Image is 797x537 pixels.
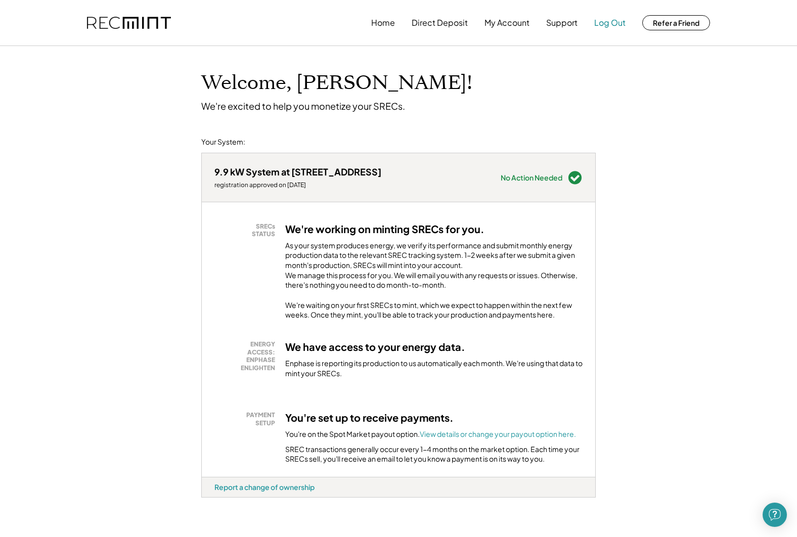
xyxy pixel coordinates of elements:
[87,17,171,29] img: recmint-logotype%403x.png
[420,429,576,438] a: View details or change your payout option here.
[546,13,578,33] button: Support
[219,411,275,427] div: PAYMENT SETUP
[285,411,454,424] h3: You're set up to receive payments.
[201,71,472,95] h1: Welcome, [PERSON_NAME]!
[214,181,381,189] div: registration approved on [DATE]
[594,13,626,33] button: Log Out
[219,222,275,238] div: SRECs STATUS
[285,340,465,353] h3: We have access to your energy data.
[285,241,583,295] div: As your system produces energy, we verify its performance and submit monthly energy production da...
[285,359,583,378] div: Enphase is reporting its production to us automatically each month. We're using that data to mint...
[412,13,468,33] button: Direct Deposit
[285,429,576,439] div: You're on the Spot Market payout option.
[201,498,238,502] div: aqkwysde - VA Distributed
[642,15,710,30] button: Refer a Friend
[501,174,562,181] div: No Action Needed
[285,300,583,320] div: We're waiting on your first SRECs to mint, which we expect to happen within the next few weeks. O...
[201,137,245,147] div: Your System:
[214,166,381,177] div: 9.9 kW System at [STREET_ADDRESS]
[201,100,405,112] div: We're excited to help you monetize your SRECs.
[214,482,315,491] div: Report a change of ownership
[763,503,787,527] div: Open Intercom Messenger
[371,13,395,33] button: Home
[285,444,583,464] div: SREC transactions generally occur every 1-4 months on the market option. Each time your SRECs sel...
[285,222,484,236] h3: We're working on minting SRECs for you.
[484,13,529,33] button: My Account
[219,340,275,372] div: ENERGY ACCESS: ENPHASE ENLIGHTEN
